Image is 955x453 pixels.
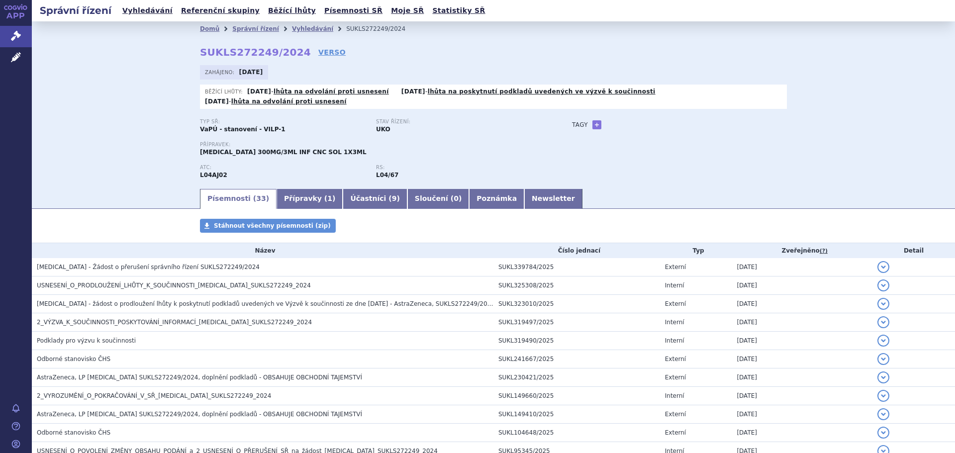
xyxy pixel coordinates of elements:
span: Externí [665,429,686,436]
strong: UKO [376,126,390,133]
a: lhůta na poskytnutí podkladů uvedených ve výzvě k součinnosti [428,88,656,95]
a: Poznámka [469,189,524,209]
button: detail [877,371,889,383]
p: RS: [376,165,542,171]
th: Zveřejněno [732,243,872,258]
p: - [205,97,347,105]
span: 2_VÝZVA_K_SOUČINNOSTI_POSKYTOVÁNÍ_INFORMACÍ_ULTOMIRIS_SUKLS272249_2024 [37,319,312,326]
span: Ultomiris - Žádost o přerušení správního řízení SUKLS272249/2024 [37,264,260,271]
strong: SUKLS272249/2024 [200,46,311,58]
td: [DATE] [732,368,872,387]
td: [DATE] [732,332,872,350]
td: SUKL149660/2025 [493,387,660,405]
strong: [DATE] [205,98,229,105]
td: SUKL319497/2025 [493,313,660,332]
button: detail [877,316,889,328]
span: 0 [454,194,459,202]
td: SUKL325308/2025 [493,276,660,295]
p: Stav řízení: [376,119,542,125]
th: Typ [660,243,732,258]
a: Běžící lhůty [265,4,319,17]
th: Název [32,243,493,258]
button: detail [877,427,889,439]
span: USNESENÍ_O_PRODLOUŽENÍ_LHŮTY_K_SOUČINNOSTI_ULTOMIRIS_SUKLS272249_2024 [37,282,311,289]
button: detail [877,261,889,273]
span: Externí [665,264,686,271]
a: Referenční skupiny [178,4,263,17]
td: [DATE] [732,387,872,405]
td: SUKL104648/2025 [493,424,660,442]
span: Běžící lhůty: [205,88,245,95]
button: detail [877,408,889,420]
a: lhůta na odvolání proti usnesení [274,88,389,95]
p: Přípravek: [200,142,552,148]
a: Písemnosti SŘ [321,4,385,17]
span: Externí [665,356,686,362]
span: 1 [327,194,332,202]
span: Externí [665,374,686,381]
a: + [592,120,601,129]
strong: ravulizumab [376,172,398,179]
abbr: (?) [820,248,828,255]
strong: RAVULIZUMAB [200,172,227,179]
a: Přípravky (1) [277,189,343,209]
td: SUKL241667/2025 [493,350,660,368]
td: [DATE] [732,295,872,313]
a: Správní řízení [232,25,279,32]
p: - [401,88,656,95]
span: Externí [665,300,686,307]
a: lhůta na odvolání proti usnesení [231,98,347,105]
span: Odborné stanovisko ČHS [37,356,110,362]
a: Účastníci (9) [343,189,407,209]
span: Podklady pro výzvu k součinnosti [37,337,136,344]
td: [DATE] [732,424,872,442]
span: AstraZeneca, LP Ultomiris SUKLS272249/2024, doplnění podkladů - OBSAHUJE OBCHODNÍ TAJEMSTVÍ [37,411,362,418]
a: Sloučení (0) [407,189,469,209]
a: Stáhnout všechny písemnosti (zip) [200,219,336,233]
th: Číslo jednací [493,243,660,258]
a: Statistiky SŘ [429,4,488,17]
strong: [DATE] [239,69,263,76]
strong: [DATE] [401,88,425,95]
a: Vyhledávání [292,25,333,32]
p: Typ SŘ: [200,119,366,125]
td: SUKL339784/2025 [493,258,660,276]
button: detail [877,353,889,365]
td: [DATE] [732,258,872,276]
span: Interní [665,319,684,326]
span: Stáhnout všechny písemnosti (zip) [214,222,331,229]
p: - [247,88,389,95]
a: VERSO [318,47,346,57]
span: Zahájeno: [205,68,236,76]
span: 33 [256,194,266,202]
span: Interní [665,392,684,399]
span: AstraZeneca, LP Ultomiris SUKLS272249/2024, doplnění podkladů - OBSAHUJE OBCHODNÍ TAJEMSTVÍ [37,374,362,381]
th: Detail [872,243,955,258]
span: 2_VYROZUMĚNÍ_O_POKRAČOVÁNÍ_V_SŘ_ULTOMIRIS_SUKLS272249_2024 [37,392,271,399]
a: Vyhledávání [119,4,176,17]
td: [DATE] [732,405,872,424]
a: Domů [200,25,219,32]
strong: VaPÚ - stanovení - VILP-1 [200,126,286,133]
h2: Správní řízení [32,3,119,17]
td: SUKL319490/2025 [493,332,660,350]
a: Písemnosti (33) [200,189,277,209]
span: 9 [392,194,397,202]
button: detail [877,335,889,347]
button: detail [877,298,889,310]
strong: [DATE] [247,88,271,95]
span: Odborné stanovisko ČHS [37,429,110,436]
span: Externí [665,411,686,418]
p: ATC: [200,165,366,171]
span: Interní [665,282,684,289]
button: detail [877,279,889,291]
td: SUKL323010/2025 [493,295,660,313]
td: [DATE] [732,313,872,332]
span: Interní [665,337,684,344]
span: [MEDICAL_DATA] 300MG/3ML INF CNC SOL 1X3ML [200,149,367,156]
span: Ultomiris - žádost o prodloužení lhůty k poskytnutí podkladů uvedených ve Výzvě k součinnosti ze ... [37,300,495,307]
td: SUKL230421/2025 [493,368,660,387]
button: detail [877,390,889,402]
a: Newsletter [524,189,582,209]
td: SUKL149410/2025 [493,405,660,424]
